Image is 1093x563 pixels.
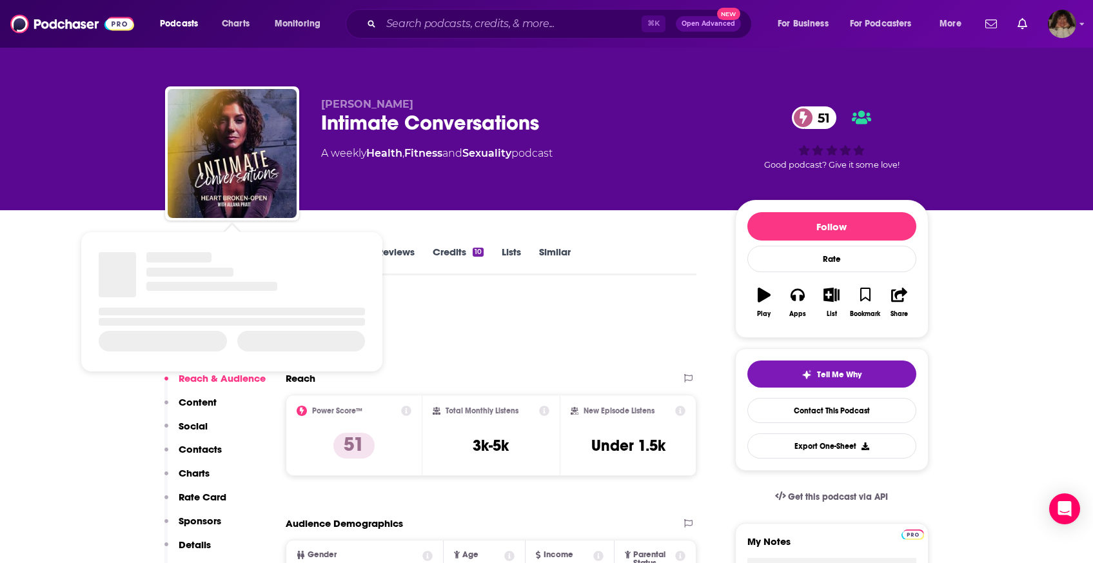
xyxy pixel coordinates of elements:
[717,8,740,20] span: New
[164,420,208,444] button: Social
[462,551,478,559] span: Age
[275,15,320,33] span: Monitoring
[179,467,210,479] p: Charts
[462,147,511,159] a: Sexuality
[321,98,413,110] span: [PERSON_NAME]
[682,21,735,27] span: Open Advanced
[168,89,297,218] img: Intimate Conversations
[747,246,916,272] div: Rate
[817,370,862,380] span: Tell Me Why
[473,436,509,455] h3: 3k-5k
[213,14,257,34] a: Charts
[1012,13,1032,35] a: Show notifications dropdown
[473,248,484,257] div: 10
[151,14,215,34] button: open menu
[442,147,462,159] span: and
[781,279,814,326] button: Apps
[814,279,848,326] button: List
[164,443,222,467] button: Contacts
[1048,10,1076,38] img: User Profile
[747,535,916,558] label: My Notes
[164,396,217,420] button: Content
[747,361,916,388] button: tell me why sparkleTell Me Why
[676,16,741,32] button: Open AdvancedNew
[179,443,222,455] p: Contacts
[179,396,217,408] p: Content
[805,106,836,129] span: 51
[222,15,250,33] span: Charts
[321,146,553,161] div: A weekly podcast
[747,212,916,241] button: Follow
[446,406,518,415] h2: Total Monthly Listens
[179,491,226,503] p: Rate Card
[358,9,764,39] div: Search podcasts, credits, & more...
[901,529,924,540] img: Podchaser Pro
[10,12,134,36] img: Podchaser - Follow, Share and Rate Podcasts
[747,279,781,326] button: Play
[404,147,442,159] a: Fitness
[366,147,402,159] a: Health
[266,14,337,34] button: open menu
[377,246,415,275] a: Reviews
[764,160,900,170] span: Good podcast? Give it some love!
[308,551,337,559] span: Gender
[757,310,771,318] div: Play
[642,15,665,32] span: ⌘ K
[1048,10,1076,38] span: Logged in as angelport
[539,246,571,275] a: Similar
[792,106,836,129] a: 51
[882,279,916,326] button: Share
[747,398,916,423] a: Contact This Podcast
[769,14,845,34] button: open menu
[850,310,880,318] div: Bookmark
[333,433,375,459] p: 51
[891,310,908,318] div: Share
[778,15,829,33] span: For Business
[179,538,211,551] p: Details
[827,310,837,318] div: List
[765,481,899,513] a: Get this podcast via API
[164,372,266,396] button: Reach & Audience
[160,15,198,33] span: Podcasts
[544,551,573,559] span: Income
[747,433,916,459] button: Export One-Sheet
[179,515,221,527] p: Sponsors
[940,15,961,33] span: More
[802,370,812,380] img: tell me why sparkle
[164,538,211,562] button: Details
[980,13,1002,35] a: Show notifications dropdown
[402,147,404,159] span: ,
[164,515,221,538] button: Sponsors
[789,310,806,318] div: Apps
[312,406,362,415] h2: Power Score™
[735,98,929,178] div: 51Good podcast? Give it some love!
[179,420,208,432] p: Social
[381,14,642,34] input: Search podcasts, credits, & more...
[286,517,403,529] h2: Audience Demographics
[502,246,521,275] a: Lists
[591,436,665,455] h3: Under 1.5k
[433,246,484,275] a: Credits10
[788,491,888,502] span: Get this podcast via API
[931,14,978,34] button: open menu
[1049,493,1080,524] div: Open Intercom Messenger
[164,467,210,491] button: Charts
[842,14,931,34] button: open menu
[1048,10,1076,38] button: Show profile menu
[850,15,912,33] span: For Podcasters
[584,406,655,415] h2: New Episode Listens
[164,491,226,515] button: Rate Card
[849,279,882,326] button: Bookmark
[901,528,924,540] a: Pro website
